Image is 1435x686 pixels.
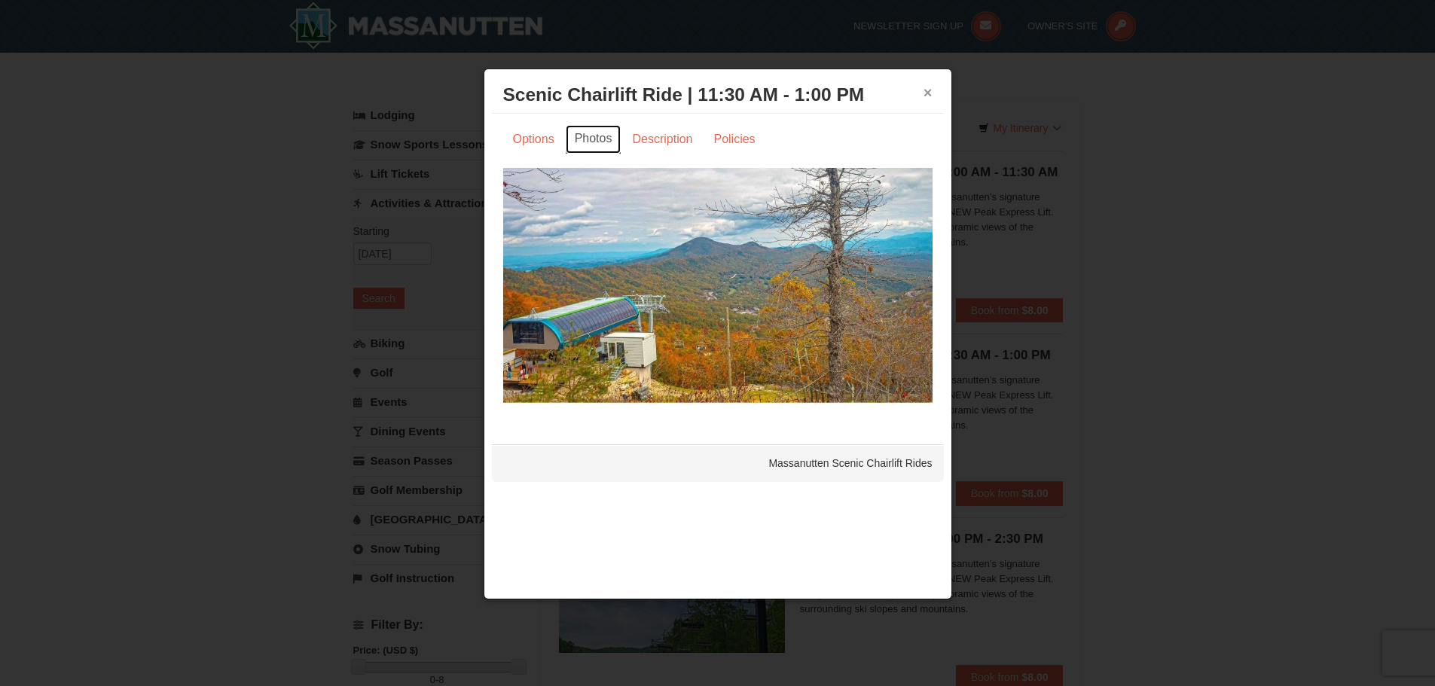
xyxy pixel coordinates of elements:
div: Massanutten Scenic Chairlift Rides [492,444,944,482]
a: Policies [704,125,765,154]
h3: Scenic Chairlift Ride | 11:30 AM - 1:00 PM [503,84,933,106]
img: 24896431-13-a88f1aaf.jpg [503,168,933,403]
button: × [924,85,933,100]
a: Options [503,125,564,154]
a: Description [622,125,702,154]
a: Photos [566,125,621,154]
